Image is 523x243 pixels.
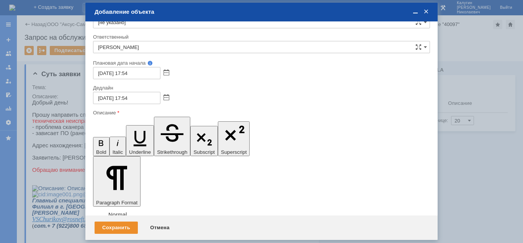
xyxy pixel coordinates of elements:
span: @ [29,116,35,123]
div: Плановая дата начала [93,60,419,65]
button: Superscript [218,121,250,156]
button: Paragraph Format [93,156,141,207]
span: .ru [52,116,59,123]
div: Описание [93,110,428,115]
span: Email отправителя: [EMAIL_ADDRESS][DOMAIN_NAME] [8,117,127,123]
span: 68 66 [49,123,63,129]
span: 00 [41,56,47,62]
span: техническая неисправность: [3,40,74,46]
div: Paragraph Format [93,212,430,242]
button: Subscript [190,126,218,157]
a: Heading 1 [108,214,160,225]
span: JPBVP1F0RF [223,12,258,18]
span: .ru [52,49,59,55]
span: Underline [129,149,151,155]
span: С Уважением, [112,18,150,24]
span: 00 [41,123,47,129]
button: Underline [126,125,154,156]
span: 68 66 [49,56,63,62]
span: Superscript [221,149,247,155]
div: - проблема сканера (подачек выдает ошибку по замятию); [3,46,112,58]
div: ​ [3,15,112,21]
span: Закрыть [422,8,430,15]
span: 8 [38,56,41,62]
span: сот.+ 7 (922) [2,56,38,62]
div: РН-СтройКонтроль Сорочинск. [3,3,112,9]
span: 8 [38,123,41,129]
div: Адрес нахождения: [GEOGRAPHIC_DATA], г. [STREET_ADDRESS]. [3,77,112,89]
span: Italic [113,149,123,155]
span: Сложная форма [415,44,422,50]
span: HP [183,12,191,18]
span: Strikethrough [157,149,187,155]
span: Свернуть (Ctrl + M) [412,8,419,15]
div: Прошу направить специалиста для обслуживания и диагностики МФУ HP 776, сер. № JPBVP1F0RF [3,21,112,40]
div: - зависает ПО (ранее была схожая проблема, ). [3,58,112,70]
div: Ответственный [93,34,428,39]
span: @ [29,49,35,55]
span: Сложная форма [415,19,422,25]
button: Strikethrough [154,117,190,156]
div: Дедлайн [93,85,428,90]
span: , [56,34,58,40]
span: Paragraph Format [96,200,137,205]
span: rosneft [35,116,52,123]
button: Italic [110,137,126,156]
a: Normal [108,211,127,218]
span: С Уважением, [112,92,150,98]
button: Bold [93,137,110,157]
div: Добавление объекта [95,8,430,15]
span: сот.+ 7 (922) [2,123,38,129]
span: Bold [96,149,106,155]
span: Subscript [193,149,215,155]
